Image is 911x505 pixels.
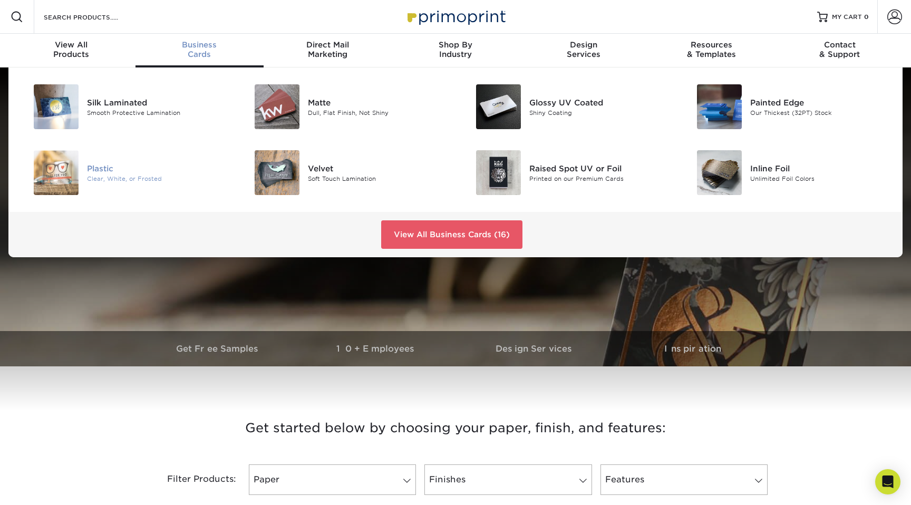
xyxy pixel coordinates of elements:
a: Resources& Templates [647,34,776,67]
div: Silk Laminated [87,96,227,108]
div: Printed on our Premium Cards [529,174,669,183]
span: Resources [647,40,776,50]
a: Finishes [424,464,592,495]
div: Cards [135,40,264,59]
img: Raised Spot UV or Foil Business Cards [476,150,521,195]
span: View All [7,40,135,50]
div: Plastic [87,162,227,174]
div: Inline Foil [750,162,890,174]
div: Matte [308,96,448,108]
img: Primoprint [403,5,508,28]
span: 0 [864,13,869,21]
span: Direct Mail [264,40,392,50]
a: Painted Edge Business Cards Painted Edge Our Thickest (32PT) Stock [685,80,890,133]
a: Glossy UV Coated Business Cards Glossy UV Coated Shiny Coating [463,80,669,133]
div: Industry [392,40,520,59]
span: MY CART [832,13,862,22]
img: Matte Business Cards [255,84,299,129]
h3: Get started below by choosing your paper, finish, and features: [147,404,764,452]
div: Glossy UV Coated [529,96,669,108]
a: Matte Business Cards Matte Dull, Flat Finish, Not Shiny [243,80,448,133]
div: Clear, White, or Frosted [87,174,227,183]
div: Raised Spot UV or Foil [529,162,669,174]
span: Shop By [392,40,520,50]
div: Products [7,40,135,59]
a: Velvet Business Cards Velvet Soft Touch Lamination [243,146,448,199]
iframe: Google Customer Reviews [3,473,90,501]
a: Raised Spot UV or Foil Business Cards Raised Spot UV or Foil Printed on our Premium Cards [463,146,669,199]
a: Plastic Business Cards Plastic Clear, White, or Frosted [21,146,227,199]
div: Velvet [308,162,448,174]
span: Business [135,40,264,50]
a: Direct MailMarketing [264,34,392,67]
a: BusinessCards [135,34,264,67]
input: SEARCH PRODUCTS..... [43,11,146,23]
a: Features [600,464,768,495]
div: Soft Touch Lamination [308,174,448,183]
div: Shiny Coating [529,108,669,117]
a: Silk Laminated Business Cards Silk Laminated Smooth Protective Lamination [21,80,227,133]
img: Plastic Business Cards [34,150,79,195]
a: Shop ByIndustry [392,34,520,67]
div: Unlimited Foil Colors [750,174,890,183]
div: Our Thickest (32PT) Stock [750,108,890,117]
a: Paper [249,464,416,495]
img: Glossy UV Coated Business Cards [476,84,521,129]
div: Painted Edge [750,96,890,108]
a: DesignServices [519,34,647,67]
div: Open Intercom Messenger [875,469,900,494]
div: Marketing [264,40,392,59]
img: Velvet Business Cards [255,150,299,195]
span: Contact [776,40,904,50]
span: Design [519,40,647,50]
img: Painted Edge Business Cards [697,84,742,129]
img: Silk Laminated Business Cards [34,84,79,129]
div: & Support [776,40,904,59]
div: Filter Products: [139,464,245,495]
a: Inline Foil Business Cards Inline Foil Unlimited Foil Colors [685,146,890,199]
div: Services [519,40,647,59]
a: View All Business Cards (16) [381,220,522,249]
div: Smooth Protective Lamination [87,108,227,117]
a: View AllProducts [7,34,135,67]
div: & Templates [647,40,776,59]
a: Contact& Support [776,34,904,67]
img: Inline Foil Business Cards [697,150,742,195]
div: Dull, Flat Finish, Not Shiny [308,108,448,117]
